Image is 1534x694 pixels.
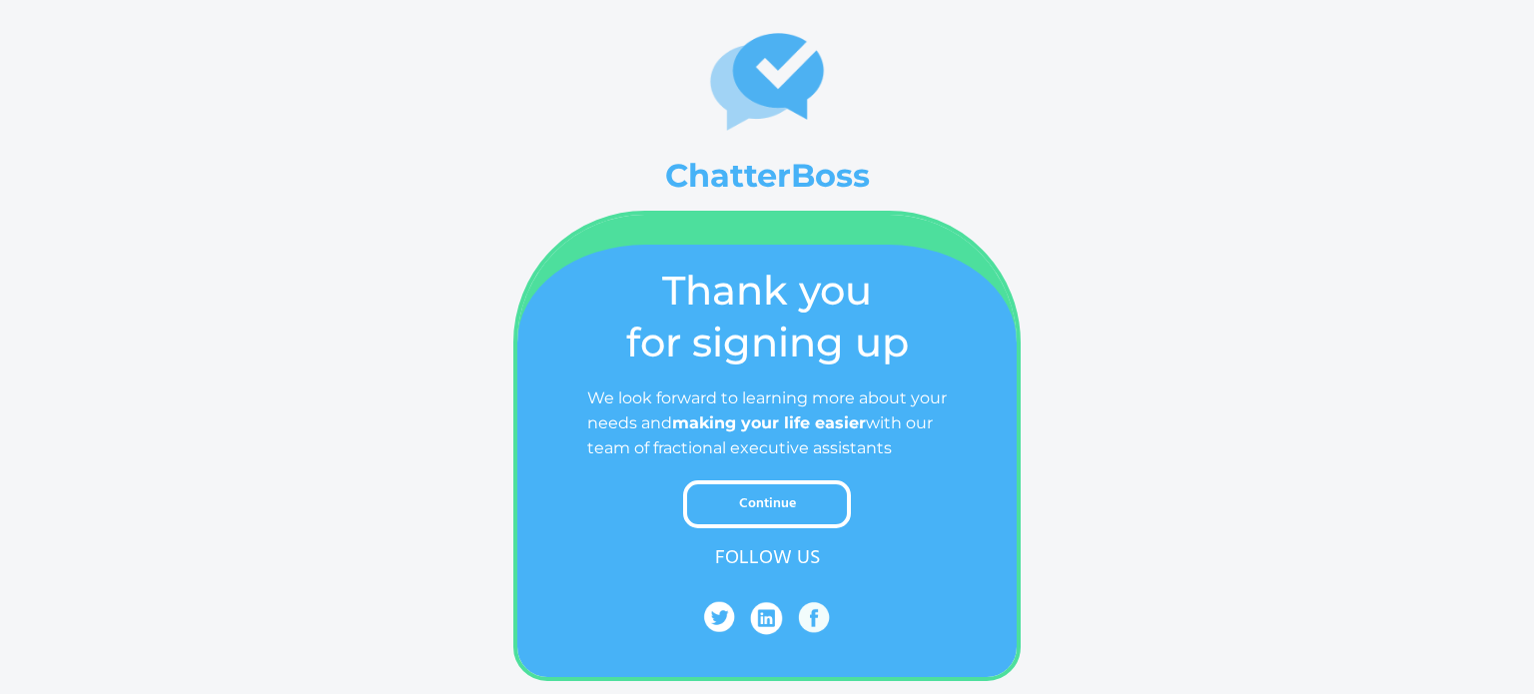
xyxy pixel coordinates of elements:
a: Continue [683,480,851,528]
h1: Thank you for signing up [567,265,967,368]
strong: making your life easier [672,413,866,432]
div: FOLLOW US [557,528,977,588]
p: We look forward to learning more about your needs and with our team of fractional executive assis... [557,385,977,460]
h2: ChatterBoss [298,157,1236,195]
